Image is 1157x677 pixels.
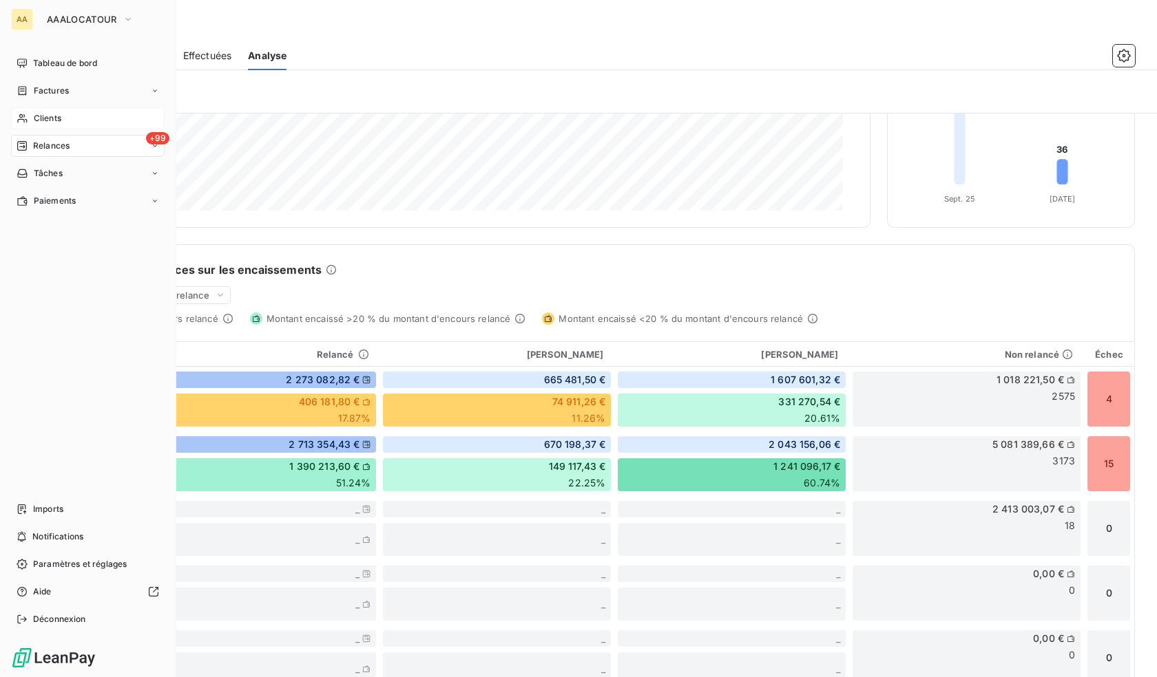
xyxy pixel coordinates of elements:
div: Non relancé [857,349,1073,360]
span: 2 273 082,82 € [286,373,359,387]
span: 17.87% [338,411,371,425]
span: 670 198,37 € [544,438,606,451]
span: 0 [1069,648,1075,662]
span: +99 [146,132,169,144]
img: Logo LeanPay [11,647,96,669]
span: 1 018 221,50 € [997,373,1064,387]
span: Montant encaissé <20 % du montant d'encours relancé [559,313,803,324]
span: _ [355,568,359,579]
span: _ [836,503,840,515]
span: 0,00 € [1033,567,1064,581]
span: Effectuées [183,49,232,63]
span: 0 [1069,583,1075,597]
span: _ [601,503,605,515]
span: 149 117,43 € [549,460,606,473]
span: Notifications [32,530,83,543]
span: 11.26% [572,411,605,425]
span: _ [601,533,605,545]
span: 0,00 € [1033,632,1064,645]
span: 22.25% [568,476,605,490]
span: 2 413 003,07 € [992,502,1064,516]
span: Clients [34,112,61,125]
a: Aide [11,581,165,603]
span: [PERSON_NAME] [761,349,838,360]
tspan: [DATE] [1050,194,1076,204]
iframe: Intercom live chat [1110,630,1143,663]
span: 3173 [1052,454,1075,468]
div: AA [11,8,33,30]
span: 1 241 096,17 € [773,460,840,473]
span: _ [836,632,840,644]
span: 74 911,26 € [552,395,606,409]
span: _ [836,568,840,579]
span: 18 [1065,519,1075,533]
span: Paiements [34,195,76,207]
span: 1 390 213,60 € [289,460,359,473]
span: Montant encaissé >20 % du montant d'encours relancé [267,313,511,324]
span: _ [355,503,359,515]
span: _ [355,632,359,644]
div: 4 [1087,371,1131,427]
span: Aide [33,585,52,598]
div: 0 [1087,565,1131,621]
span: 51.24% [336,476,371,490]
span: _ [355,598,359,610]
div: Échec [1092,349,1126,360]
span: [PERSON_NAME] [527,349,604,360]
div: 15 [1087,436,1131,492]
h6: Impact des relances sur les encaissements [83,261,322,278]
span: 60.74% [804,476,840,490]
div: 0 [1087,500,1131,557]
span: _ [601,663,605,674]
span: 20.61% [804,411,840,425]
span: Tableau de bord [33,57,97,69]
div: Relancé [154,349,369,360]
span: _ [601,632,605,644]
span: 2 713 354,43 € [289,438,359,451]
tspan: Sept. 25 [944,194,975,204]
span: _ [836,663,840,674]
span: 5 081 389,66 € [992,438,1064,451]
span: Factures [34,85,69,97]
span: 2575 [1052,389,1075,403]
span: _ [355,663,359,674]
span: Paramètres et réglages [33,558,127,570]
span: _ [355,533,359,545]
span: Imports [33,503,63,515]
span: 406 181,80 € [299,395,360,409]
span: 331 270,54 € [778,395,840,409]
span: Analyse [248,49,286,63]
span: 665 481,50 € [544,373,606,387]
span: _ [601,568,605,579]
span: 2 043 156,06 € [769,438,840,451]
span: _ [836,598,840,610]
span: _ [836,533,840,545]
span: AAALOCATOUR [47,14,117,25]
span: Déconnexion [33,613,86,625]
span: _ [601,598,605,610]
span: Relances [33,140,70,152]
span: Tâches [34,167,63,180]
span: 1 607 601,32 € [771,373,840,387]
